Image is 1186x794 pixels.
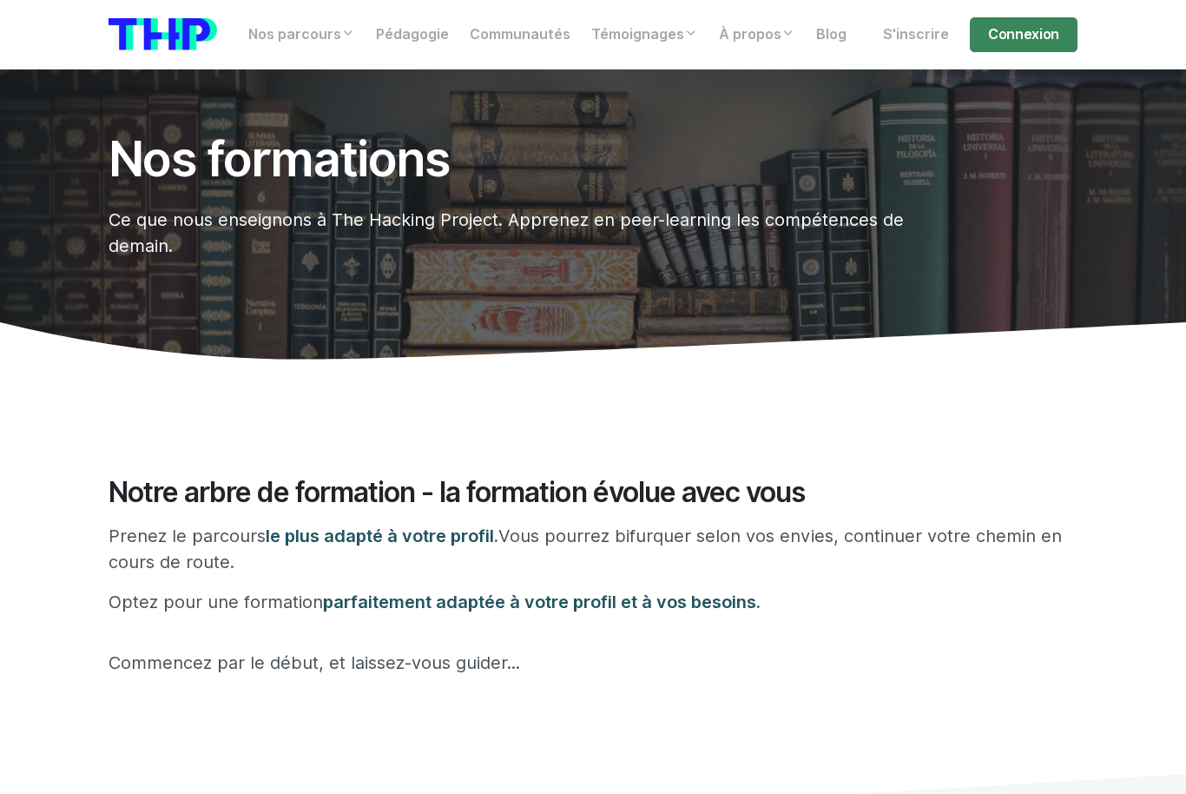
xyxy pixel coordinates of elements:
[109,650,1077,676] p: Commencez par le début, et laissez-vous guider...
[109,132,913,186] h1: Nos formations
[109,18,217,50] img: logo
[366,17,459,52] a: Pédagogie
[806,17,857,52] a: Blog
[109,476,1077,509] h2: Notre arbre de formation - la formation évolue avec vous
[581,17,708,52] a: Témoignages
[708,17,806,52] a: À propos
[238,17,366,52] a: Nos parcours
[109,523,1077,575] p: Prenez le parcours Vous pourrez bifurquer selon vos envies, continuer votre chemin en cours de ro...
[873,17,959,52] a: S'inscrire
[266,526,498,546] span: le plus adapté à votre profil.
[970,17,1077,52] a: Connexion
[109,207,913,259] p: Ce que nous enseignons à The Hacking Project. Apprenez en peer-learning les compétences de demain.
[109,589,1077,615] p: Optez pour une formation
[459,17,581,52] a: Communautés
[323,592,761,612] span: parfaitement adaptée à votre profil et à vos besoins.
